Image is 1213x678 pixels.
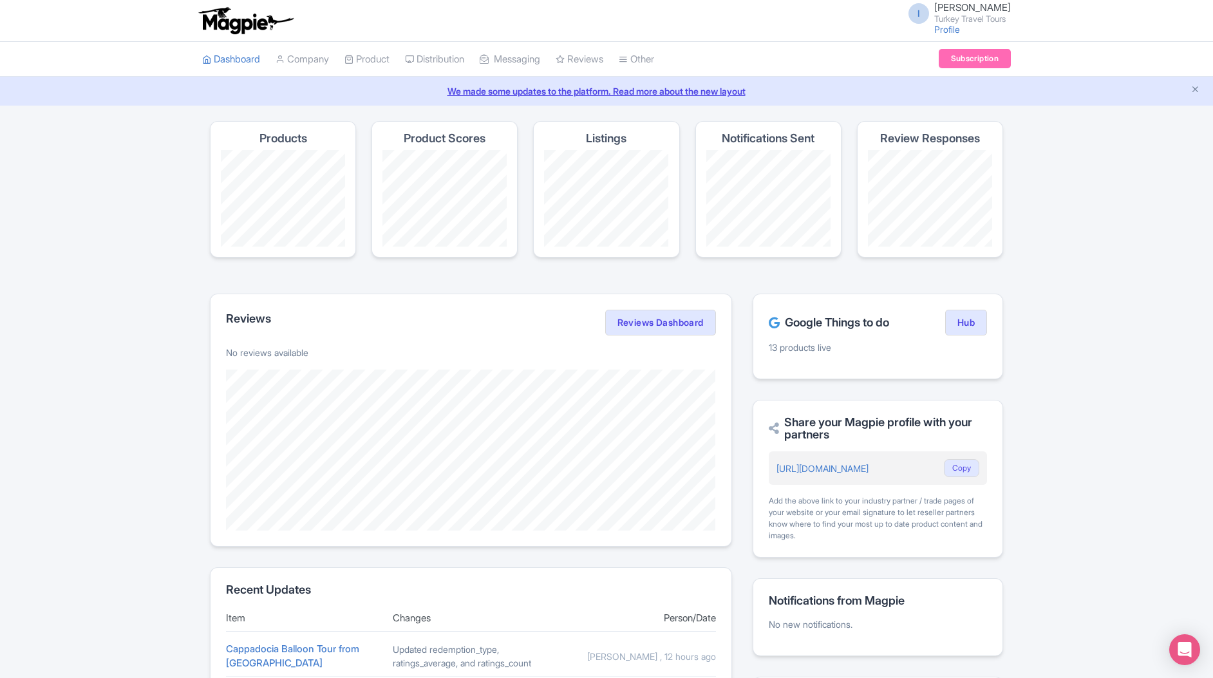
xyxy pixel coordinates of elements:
a: I [PERSON_NAME] Turkey Travel Tours [901,3,1011,23]
div: Updated redemption_type, ratings_average, and ratings_count [393,643,549,670]
div: [PERSON_NAME] , 12 hours ago [559,650,716,663]
img: logo-ab69f6fb50320c5b225c76a69d11143b.png [196,6,296,35]
span: [PERSON_NAME] [934,1,1011,14]
span: I [908,3,929,24]
div: Changes [393,611,549,626]
h2: Share your Magpie profile with your partners [769,416,987,442]
a: Product [344,42,390,77]
h4: Listings [586,132,626,145]
a: Distribution [405,42,464,77]
a: Messaging [480,42,540,77]
a: Cappadocia Balloon Tour from [GEOGRAPHIC_DATA] [226,643,359,670]
p: No new notifications. [769,617,987,631]
a: Dashboard [202,42,260,77]
div: Item [226,611,382,626]
a: Other [619,42,654,77]
h2: Recent Updates [226,583,716,596]
div: Add the above link to your industry partner / trade pages of your website or your email signature... [769,495,987,541]
h4: Review Responses [880,132,980,145]
a: [URL][DOMAIN_NAME] [776,463,869,474]
a: We made some updates to the platform. Read more about the new layout [8,84,1205,98]
a: Subscription [939,49,1011,68]
p: No reviews available [226,346,716,359]
h4: Product Scores [404,132,485,145]
a: Profile [934,24,960,35]
a: Company [276,42,329,77]
a: Reviews [556,42,603,77]
button: Close announcement [1190,83,1200,98]
h4: Notifications Sent [722,132,814,145]
h4: Products [259,132,307,145]
a: Hub [945,310,987,335]
h2: Reviews [226,312,271,325]
small: Turkey Travel Tours [934,15,1011,23]
h2: Notifications from Magpie [769,594,987,607]
a: Reviews Dashboard [605,310,716,335]
div: Open Intercom Messenger [1169,634,1200,665]
div: Person/Date [559,611,716,626]
button: Copy [944,459,979,477]
h2: Google Things to do [769,316,889,329]
p: 13 products live [769,341,987,354]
